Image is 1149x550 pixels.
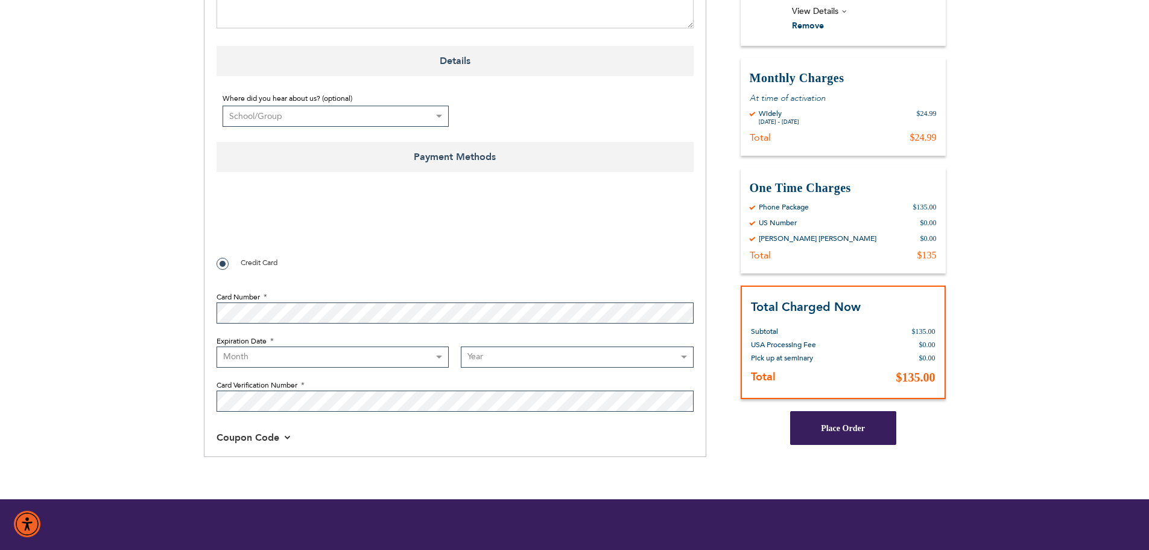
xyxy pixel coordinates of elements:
[759,217,797,227] div: US Number
[750,249,771,261] div: Total
[759,233,876,243] div: [PERSON_NAME] [PERSON_NAME]
[217,142,694,172] span: Payment Methods
[751,298,861,315] strong: Total Charged Now
[750,179,937,196] h3: One Time Charges
[750,69,937,86] h3: Monthly Charges
[759,202,809,211] div: Phone Package
[920,233,937,243] div: $0.00
[917,108,937,125] div: $24.99
[751,369,776,385] strong: Total
[751,316,845,338] th: Subtotal
[913,202,937,211] div: $135.00
[241,258,277,267] span: Credit Card
[790,411,896,445] button: Place Order
[919,341,935,349] span: $0.00
[223,94,352,103] span: Where did you hear about us? (optional)
[751,340,816,350] span: USA Processing Fee
[217,380,297,390] span: Card Verification Number
[217,292,260,302] span: Card Number
[751,353,813,363] span: Pick up at seminary
[759,108,799,118] div: Widely
[217,431,279,444] span: Coupon Code
[792,5,838,16] span: View Details
[217,336,267,346] span: Expiration Date
[896,371,935,384] span: $135.00
[821,423,865,432] span: Place Order
[910,131,937,143] div: $24.99
[759,118,799,125] div: [DATE] - [DATE]
[912,327,935,336] span: $135.00
[14,511,40,537] div: Accessibility Menu
[217,199,400,246] iframe: reCAPTCHA
[919,354,935,362] span: $0.00
[792,20,824,31] span: Remove
[917,249,937,261] div: $135
[750,92,937,103] p: At time of activation
[750,131,771,143] div: Total
[920,217,937,227] div: $0.00
[217,46,694,76] span: Details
